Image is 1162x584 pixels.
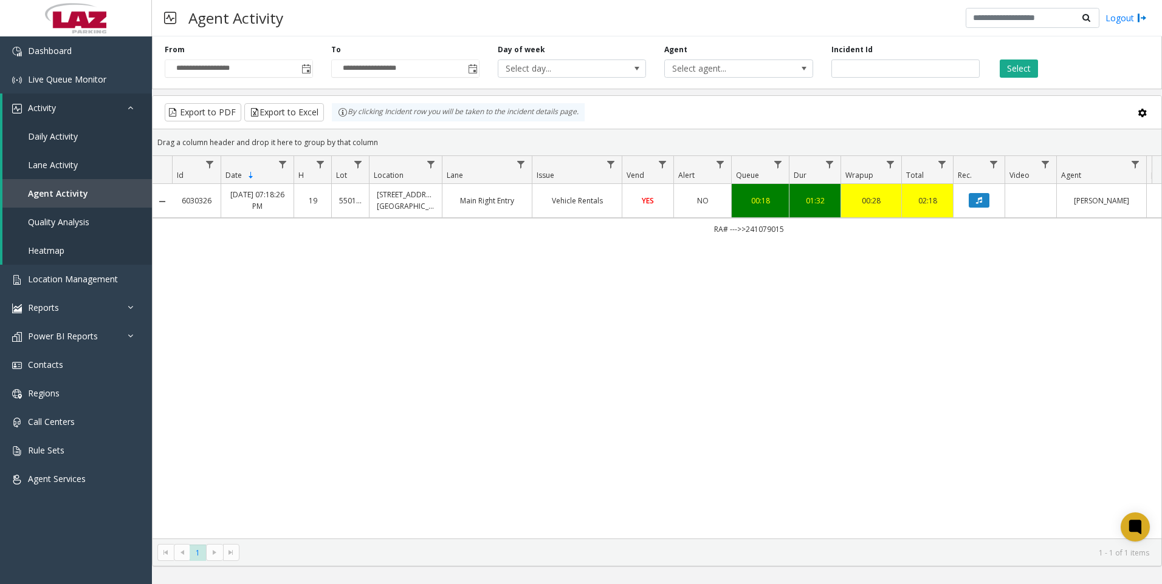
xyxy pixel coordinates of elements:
span: Call Centers [28,416,75,427]
a: Lane Activity [2,151,152,179]
span: Reports [28,302,59,313]
img: 'icon' [12,361,22,370]
span: Power BI Reports [28,330,98,342]
div: Data table [153,156,1161,538]
span: Alert [678,170,695,180]
img: 'icon' [12,275,22,285]
a: Total Filter Menu [934,156,951,172]
a: Alert Filter Menu [712,156,729,172]
div: Drag a column header and drop it here to group by that column [153,132,1161,153]
kendo-pager-info: 1 - 1 of 1 items [247,548,1149,558]
span: Date [225,170,242,180]
label: To [331,44,341,55]
span: YES [642,195,654,206]
span: Lane Activity [28,159,78,171]
span: Agent Services [28,473,86,484]
a: Daily Activity [2,122,152,151]
span: Location Management [28,273,118,285]
button: Export to Excel [244,103,324,121]
img: logout [1137,12,1147,24]
a: NO [681,195,724,206]
a: Activity [2,93,152,122]
a: Lot Filter Menu [350,156,366,172]
a: 00:28 [848,195,894,206]
span: Rule Sets [28,444,64,456]
span: Video [1009,170,1030,180]
img: 'icon' [12,446,22,456]
span: Lane [447,170,463,180]
span: Lot [336,170,347,180]
a: 02:18 [909,195,946,206]
span: Heatmap [28,245,64,256]
a: 01:32 [797,195,833,206]
a: 00:18 [739,195,782,206]
span: Select day... [498,60,616,77]
img: 'icon' [12,389,22,399]
a: Rec. Filter Menu [986,156,1002,172]
a: [PERSON_NAME] [1064,195,1139,206]
img: 'icon' [12,304,22,313]
span: Toggle popup [299,60,312,77]
span: Location [374,170,404,180]
span: Total [906,170,924,180]
label: Agent [664,44,687,55]
span: Issue [537,170,554,180]
a: [DATE] 07:18:26 PM [229,189,286,212]
span: Wrapup [845,170,873,180]
img: 'icon' [12,104,22,114]
div: By clicking Incident row you will be taken to the incident details page. [332,103,585,121]
a: Lane Filter Menu [513,156,529,172]
a: Video Filter Menu [1037,156,1054,172]
span: Toggle popup [466,60,479,77]
span: Agent Activity [28,188,88,199]
a: H Filter Menu [312,156,329,172]
span: Contacts [28,359,63,370]
a: Logout [1105,12,1147,24]
a: Queue Filter Menu [770,156,786,172]
a: YES [630,195,666,206]
a: [STREET_ADDRESS][GEOGRAPHIC_DATA] [377,189,435,212]
span: H [298,170,304,180]
span: Id [177,170,184,180]
span: Dur [794,170,806,180]
a: Location Filter Menu [423,156,439,172]
h3: Agent Activity [182,3,289,33]
img: infoIcon.svg [338,107,348,117]
span: Activity [28,102,56,114]
a: 19 [301,195,324,206]
a: Vehicle Rentals [540,195,614,206]
a: Main Right Entry [450,195,524,206]
label: Day of week [498,44,545,55]
a: Collapse Details [153,197,172,206]
img: 'icon' [12,47,22,56]
a: Heatmap [2,236,152,265]
a: 6030326 [179,195,213,206]
span: Page 1 [190,545,206,561]
span: Quality Analysis [28,216,89,228]
a: Dur Filter Menu [822,156,838,172]
img: pageIcon [164,3,176,33]
a: Wrapup Filter Menu [882,156,899,172]
span: Select agent... [665,60,783,77]
span: Dashboard [28,45,72,56]
a: Id Filter Menu [202,156,218,172]
span: Vend [627,170,644,180]
img: 'icon' [12,332,22,342]
a: Vend Filter Menu [655,156,671,172]
span: Agent [1061,170,1081,180]
img: 'icon' [12,475,22,484]
img: 'icon' [12,418,22,427]
a: Date Filter Menu [275,156,291,172]
span: Daily Activity [28,131,78,142]
a: Agent Filter Menu [1127,156,1144,172]
button: Select [1000,59,1038,78]
span: Regions [28,387,60,399]
a: Agent Activity [2,179,152,208]
a: Quality Analysis [2,208,152,236]
label: Incident Id [831,44,873,55]
img: 'icon' [12,75,22,85]
span: Sortable [246,171,256,180]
